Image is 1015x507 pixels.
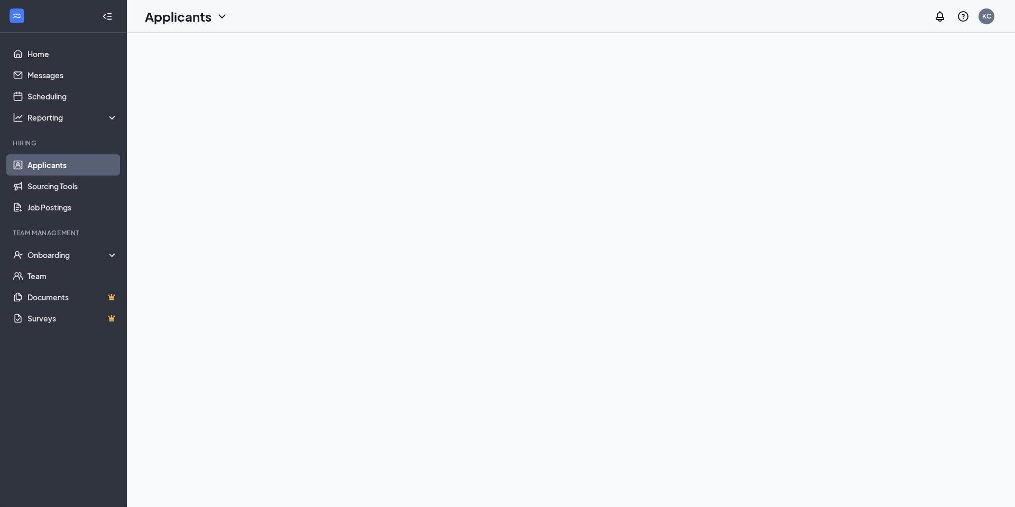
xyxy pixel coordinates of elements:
svg: ChevronDown [216,10,228,23]
a: Sourcing Tools [27,176,118,197]
div: Team Management [13,228,116,237]
div: Onboarding [27,250,118,260]
div: Reporting [27,112,118,123]
svg: Notifications [934,10,946,23]
a: Applicants [27,154,118,176]
a: Messages [27,64,118,86]
div: Hiring [13,139,116,148]
svg: WorkstreamLogo [12,11,22,21]
a: SurveysCrown [27,308,118,329]
a: Home [27,43,118,64]
a: Team [27,265,118,287]
svg: UserCheck [13,250,23,260]
a: DocumentsCrown [27,287,118,308]
div: KC [982,12,991,21]
svg: Collapse [102,11,113,22]
svg: QuestionInfo [957,10,970,23]
a: Scheduling [27,86,118,107]
h1: Applicants [145,7,211,25]
a: Job Postings [27,197,118,218]
svg: Analysis [13,112,23,123]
